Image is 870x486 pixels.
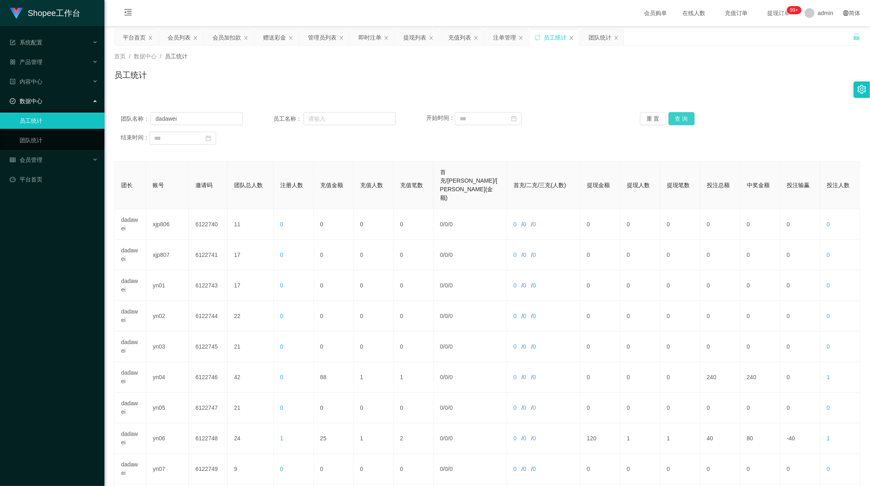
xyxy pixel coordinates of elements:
[700,301,740,331] td: 0
[440,466,443,472] span: 0
[228,331,274,362] td: 21
[10,157,15,163] i: 图标: table
[523,435,526,442] span: 0
[449,435,453,442] span: 0
[10,157,42,163] span: 会员管理
[440,282,443,289] span: 0
[533,374,536,380] span: 0
[228,423,274,454] td: 24
[580,301,620,331] td: 0
[523,404,526,411] span: 0
[359,30,381,45] div: 即时注单
[533,313,536,319] span: 0
[10,8,23,19] img: logo.9652507e.png
[234,182,263,188] span: 团队总人数
[580,454,620,484] td: 0
[707,182,730,188] span: 投注总额
[146,270,189,301] td: yn01
[827,182,850,188] span: 投注人数
[857,85,866,94] i: 图标: setting
[189,270,228,301] td: 6122743
[853,33,860,40] i: 图标: unlock
[228,301,274,331] td: 22
[523,343,526,350] span: 0
[153,182,164,188] span: 账号
[523,282,526,289] span: 0
[827,282,830,289] span: 0
[449,404,453,411] span: 0
[514,435,517,442] span: 0
[10,59,15,65] i: 图标: appstore-o
[434,270,507,301] td: / /
[121,115,151,123] span: 团队名称：
[514,221,517,228] span: 0
[440,169,498,201] span: 首充/[PERSON_NAME]/[PERSON_NAME](金额)
[700,454,740,484] td: 0
[189,454,228,484] td: 6122749
[580,270,620,301] td: 0
[620,270,660,301] td: 0
[620,331,660,362] td: 0
[780,362,820,393] td: 0
[449,466,453,472] span: 0
[533,404,536,411] span: 0
[514,282,517,289] span: 0
[10,98,15,104] i: 图标: check-circle-o
[614,35,619,40] i: 图标: close
[189,209,228,240] td: 6122740
[514,404,517,411] span: 0
[115,454,146,484] td: dadawei
[660,393,700,423] td: 0
[213,30,241,45] div: 会员加扣款
[620,301,660,331] td: 0
[115,362,146,393] td: dadawei
[280,282,283,289] span: 0
[403,30,426,45] div: 提现列表
[827,343,830,350] span: 0
[320,182,343,188] span: 充值金额
[114,53,126,60] span: 首页
[189,393,228,423] td: 6122747
[146,362,189,393] td: yn04
[10,98,42,104] span: 数据中心
[507,301,580,331] td: / /
[280,313,283,319] span: 0
[700,393,740,423] td: 0
[445,221,448,228] span: 0
[740,362,780,393] td: 240
[115,331,146,362] td: dadawei
[511,116,517,121] i: 图标: calendar
[280,343,283,350] span: 0
[507,270,580,301] td: / /
[354,301,394,331] td: 0
[740,209,780,240] td: 0
[514,182,566,188] span: 首充/二充/三充(人数)
[445,404,448,411] span: 0
[827,221,830,228] span: 0
[314,270,354,301] td: 0
[587,182,610,188] span: 提现金额
[507,423,580,454] td: / /
[244,35,248,40] i: 图标: close
[148,35,153,40] i: 图标: close
[449,221,453,228] span: 0
[354,270,394,301] td: 0
[280,466,283,472] span: 0
[523,466,526,472] span: 0
[394,454,434,484] td: 0
[20,113,98,129] a: 员工统计
[740,270,780,301] td: 0
[394,240,434,270] td: 0
[449,252,453,258] span: 0
[280,435,283,442] span: 1
[827,374,830,380] span: 1
[129,53,131,60] span: /
[780,270,820,301] td: 0
[514,466,517,472] span: 0
[544,30,567,45] div: 员工统计
[700,270,740,301] td: 0
[620,423,660,454] td: 1
[445,435,448,442] span: 0
[314,423,354,454] td: 25
[434,423,507,454] td: / /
